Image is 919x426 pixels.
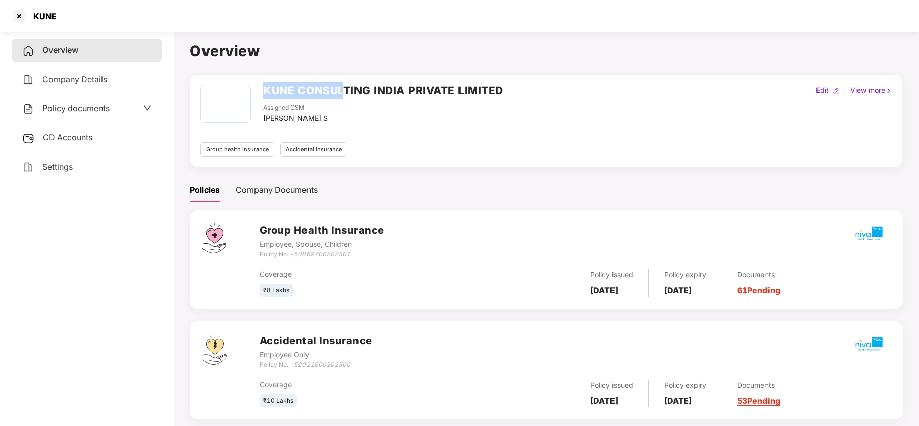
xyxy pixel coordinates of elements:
[737,269,780,280] div: Documents
[27,11,57,21] div: KUNE
[200,142,274,157] div: Group health insurance
[814,85,831,96] div: Edit
[737,380,780,391] div: Documents
[590,396,618,406] b: [DATE]
[42,74,107,84] span: Company Details
[851,326,887,361] img: mbhicl.png
[280,142,347,157] div: Accidental insurance
[22,74,34,86] img: svg+xml;base64,PHN2ZyB4bWxucz0iaHR0cDovL3d3dy53My5vcmcvMjAwMC9zdmciIHdpZHRoPSIyNCIgaGVpZ2h0PSIyNC...
[22,103,34,115] img: svg+xml;base64,PHN2ZyB4bWxucz0iaHR0cDovL3d3dy53My5vcmcvMjAwMC9zdmciIHdpZHRoPSIyNCIgaGVpZ2h0PSIyNC...
[190,40,903,62] h1: Overview
[260,333,372,349] h3: Accidental Insurance
[833,87,840,94] img: editIcon
[236,184,318,196] div: Company Documents
[42,45,78,55] span: Overview
[851,216,887,251] img: mbhicl.png
[260,394,297,408] div: ₹10 Lakhs
[590,380,633,391] div: Policy issued
[664,285,692,295] b: [DATE]
[263,82,503,99] h2: KUNE CONSULTING INDIA PRIVATE LIMITED
[260,269,470,280] div: Coverage
[848,85,894,96] div: View more
[22,132,35,144] img: svg+xml;base64,PHN2ZyB3aWR0aD0iMjUiIGhlaWdodD0iMjQiIHZpZXdCb3g9IjAgMCAyNSAyNCIgZmlsbD0ibm9uZSIgeG...
[294,250,350,258] i: 50869700202501
[260,379,470,390] div: Coverage
[263,113,328,124] div: [PERSON_NAME] S
[664,396,692,406] b: [DATE]
[260,284,293,297] div: ₹8 Lakhs
[590,269,633,280] div: Policy issued
[590,285,618,295] b: [DATE]
[202,223,226,253] img: svg+xml;base64,PHN2ZyB4bWxucz0iaHR0cDovL3d3dy53My5vcmcvMjAwMC9zdmciIHdpZHRoPSI0Ny43MTQiIGhlaWdodD...
[260,223,384,238] h3: Group Health Insurance
[885,87,892,94] img: rightIcon
[190,184,220,196] div: Policies
[664,269,706,280] div: Policy expiry
[737,285,780,295] a: 61 Pending
[22,45,34,57] img: svg+xml;base64,PHN2ZyB4bWxucz0iaHR0cDovL3d3dy53My5vcmcvMjAwMC9zdmciIHdpZHRoPSIyNCIgaGVpZ2h0PSIyNC...
[143,104,151,112] span: down
[664,380,706,391] div: Policy expiry
[42,162,73,172] span: Settings
[260,250,384,259] div: Policy No. -
[42,103,110,113] span: Policy documents
[22,161,34,173] img: svg+xml;base64,PHN2ZyB4bWxucz0iaHR0cDovL3d3dy53My5vcmcvMjAwMC9zdmciIHdpZHRoPSIyNCIgaGVpZ2h0PSIyNC...
[260,239,384,250] div: Employee, Spouse, Children
[263,103,328,113] div: Assigned CSM
[260,360,372,370] div: Policy No. -
[202,333,227,365] img: svg+xml;base64,PHN2ZyB4bWxucz0iaHR0cDovL3d3dy53My5vcmcvMjAwMC9zdmciIHdpZHRoPSI0OS4zMjEiIGhlaWdodD...
[737,396,780,406] a: 53 Pending
[43,132,92,142] span: CD Accounts
[294,361,350,368] i: 52021000202500
[842,85,848,96] div: |
[260,349,372,360] div: Employee Only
